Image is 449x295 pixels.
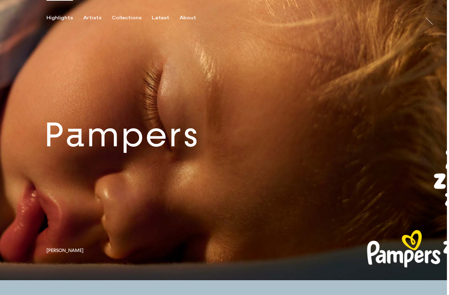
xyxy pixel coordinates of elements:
div: Highlights [46,15,73,21]
button: Highlights [46,15,83,21]
div: Artists [83,15,101,21]
button: Artists [83,15,112,21]
div: Latest [152,15,169,21]
button: Latest [152,15,180,21]
div: Collections [112,15,141,21]
div: About [180,15,196,21]
button: About [180,15,206,21]
button: Collections [112,15,152,21]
